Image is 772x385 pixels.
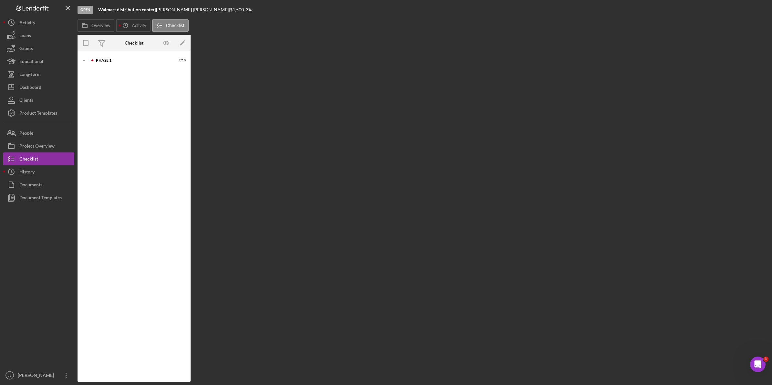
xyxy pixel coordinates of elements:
div: Open [78,6,93,14]
div: History [19,165,35,180]
div: [PERSON_NAME] [16,369,58,383]
div: Clients [19,94,33,108]
label: Activity [132,23,146,28]
div: Grants [19,42,33,57]
div: Activity [19,16,35,31]
button: History [3,165,74,178]
div: 3 % [246,7,252,12]
div: Dashboard [19,81,41,95]
button: Checklist [3,152,74,165]
button: Activity [116,19,150,32]
button: Long-Term [3,68,74,81]
button: Loans [3,29,74,42]
b: Walmart distribution center [98,7,155,12]
iframe: Intercom live chat [750,357,766,372]
button: Activity [3,16,74,29]
button: Dashboard [3,81,74,94]
div: Loans [19,29,31,44]
button: Document Templates [3,191,74,204]
div: Documents [19,178,42,193]
button: JV[PERSON_NAME] [3,369,74,382]
button: Grants [3,42,74,55]
span: $1,500 [230,7,244,12]
div: Educational [19,55,43,69]
button: Product Templates [3,107,74,120]
text: JV [8,374,12,377]
div: People [19,127,33,141]
button: Project Overview [3,140,74,152]
button: Clients [3,94,74,107]
button: Educational [3,55,74,68]
div: Long-Term [19,68,41,82]
button: People [3,127,74,140]
button: Documents [3,178,74,191]
button: Overview [78,19,114,32]
div: | [98,7,156,12]
div: [PERSON_NAME] [PERSON_NAME] | [156,7,230,12]
div: Product Templates [19,107,57,121]
label: Overview [91,23,110,28]
label: Checklist [166,23,184,28]
span: 1 [763,357,768,362]
div: Document Templates [19,191,62,206]
div: Project Overview [19,140,55,154]
div: Checklist [125,40,143,46]
button: Checklist [152,19,189,32]
div: Phase 1 [96,58,170,62]
div: 9 / 10 [174,58,186,62]
div: Checklist [19,152,38,167]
